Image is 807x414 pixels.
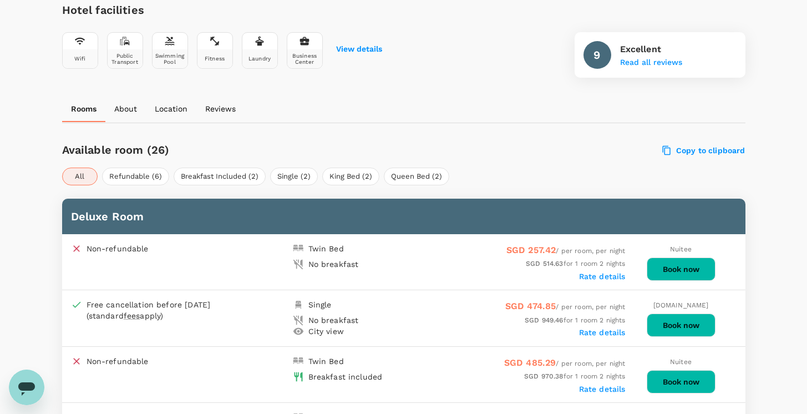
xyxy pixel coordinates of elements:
span: for 1 room 2 nights [524,372,625,380]
div: Public Transport [110,53,140,65]
label: Rate details [579,385,626,393]
span: for 1 room 2 nights [526,260,625,267]
div: Laundry [248,55,271,62]
span: SGD 257.42 [506,245,556,255]
span: SGD 474.85 [505,301,556,311]
button: Queen Bed (2) [384,168,449,185]
label: Rate details [579,328,626,337]
p: About [114,103,137,114]
span: SGD 485.29 [504,357,556,368]
div: Single [308,299,332,310]
div: Breakfast included [308,371,383,382]
div: Wifi [74,55,86,62]
img: double-bed-icon [293,356,304,367]
span: Nuitee [670,358,692,366]
div: Free cancellation before [DATE] (standard apply) [87,299,236,321]
span: / per room, per night [505,303,626,311]
span: fees [124,311,140,320]
span: SGD 970.38 [524,372,564,380]
h6: Available room (26) [62,141,459,159]
div: Swimming Pool [155,53,185,65]
div: City view [308,326,344,337]
button: Read all reviews [620,58,682,67]
span: / per room, per night [506,247,626,255]
p: Non-refundable [87,243,149,254]
button: Book now [647,258,715,281]
img: single-bed-icon [293,299,304,310]
button: Breakfast Included (2) [174,168,266,185]
p: Non-refundable [87,356,149,367]
h6: Hotel facilities [62,1,382,19]
span: / per room, per night [504,360,626,367]
button: View details [336,45,382,54]
h6: Deluxe Room [71,208,737,225]
span: SGD 949.46 [525,316,564,324]
div: Business Center [290,53,320,65]
p: Location [155,103,187,114]
button: Book now [647,370,715,393]
span: for 1 room 2 nights [525,316,625,324]
button: All [62,168,98,185]
h6: 9 [593,46,600,64]
button: Book now [647,314,715,337]
div: Twin Bed [308,243,344,254]
p: Excellent [620,43,682,56]
div: No breakfast [308,315,359,326]
span: SGD 514.63 [526,260,564,267]
button: King Bed (2) [322,168,379,185]
p: Reviews [205,103,236,114]
span: [DOMAIN_NAME] [653,301,709,309]
p: Rooms [71,103,97,114]
button: Refundable (6) [102,168,169,185]
label: Rate details [579,272,626,281]
div: No breakfast [308,259,359,270]
iframe: Button to launch messaging window [9,370,44,405]
div: Twin Bed [308,356,344,367]
label: Copy to clipboard [663,145,745,155]
span: Nuitee [670,245,692,253]
button: Single (2) [270,168,318,185]
img: double-bed-icon [293,243,304,254]
div: Fitness [205,55,225,62]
